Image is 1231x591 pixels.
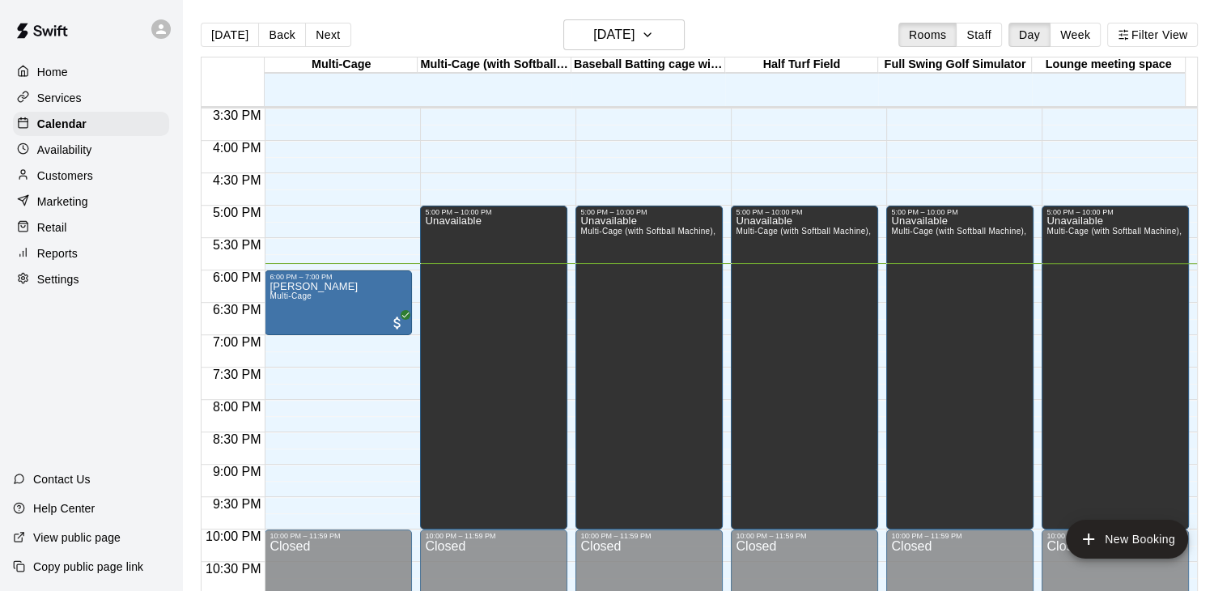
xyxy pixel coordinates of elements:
p: Contact Us [33,471,91,487]
div: 5:00 PM – 10:00 PM [736,208,873,216]
span: 6:00 PM [209,270,265,284]
button: Filter View [1107,23,1198,47]
span: Multi-Cage [270,291,312,300]
span: 10:30 PM [202,562,265,576]
a: Home [13,60,169,84]
span: Multi-Cage (with Softball Machine), Baseball Batting cage with HITRAX, Half Turf Field, Full Swin... [580,227,1107,236]
div: 10:00 PM – 11:59 PM [1046,532,1184,540]
div: 5:00 PM – 10:00 PM: Unavailable [1042,206,1189,529]
p: Reports [37,245,78,261]
a: Retail [13,215,169,240]
p: Availability [37,142,92,158]
p: Customers [37,168,93,184]
button: Back [258,23,306,47]
div: 5:00 PM – 10:00 PM [425,208,562,216]
span: 5:30 PM [209,238,265,252]
p: Services [37,90,82,106]
div: 5:00 PM – 10:00 PM [891,208,1029,216]
span: 8:30 PM [209,432,265,446]
div: Half Turf Field [725,57,879,73]
button: [DATE] [201,23,259,47]
p: Copy public page link [33,559,143,575]
p: Marketing [37,193,88,210]
a: Customers [13,164,169,188]
div: Multi-Cage (with Softball Machine) [418,57,571,73]
button: Rooms [898,23,957,47]
span: 3:30 PM [209,108,265,122]
div: Multi-Cage [265,57,418,73]
button: Staff [956,23,1002,47]
div: 10:00 PM – 11:59 PM [891,532,1029,540]
div: 10:00 PM – 11:59 PM [580,532,718,540]
p: Retail [37,219,67,236]
span: All customers have paid [389,315,405,331]
span: 6:30 PM [209,303,265,317]
div: 10:00 PM – 11:59 PM [425,532,562,540]
div: 5:00 PM – 10:00 PM: Unavailable [731,206,878,529]
span: 10:00 PM [202,529,265,543]
a: Availability [13,138,169,162]
div: 10:00 PM – 11:59 PM [736,532,873,540]
a: Marketing [13,189,169,214]
div: 6:00 PM – 7:00 PM: Jack Dobrowolski [265,270,412,335]
a: Calendar [13,112,169,136]
p: Settings [37,271,79,287]
div: Full Swing Golf Simulator [878,57,1032,73]
p: Help Center [33,500,95,517]
div: Lounge meeting space [1032,57,1186,73]
button: add [1066,520,1188,559]
span: 9:00 PM [209,465,265,478]
div: 5:00 PM – 10:00 PM: Unavailable [575,206,723,529]
button: Week [1050,23,1101,47]
div: 6:00 PM – 7:00 PM [270,273,407,281]
p: Calendar [37,116,87,132]
div: 10:00 PM – 11:59 PM [270,532,407,540]
div: 5:00 PM – 10:00 PM: Unavailable [886,206,1034,529]
div: 5:00 PM – 10:00 PM [1046,208,1184,216]
span: 4:30 PM [209,173,265,187]
p: View public page [33,529,121,546]
button: Day [1008,23,1051,47]
button: Next [305,23,350,47]
span: 5:00 PM [209,206,265,219]
span: 4:00 PM [209,141,265,155]
a: Settings [13,267,169,291]
span: 8:00 PM [209,400,265,414]
h6: [DATE] [593,23,635,46]
a: Services [13,86,169,110]
div: Baseball Batting cage with HITRAX [571,57,725,73]
div: 5:00 PM – 10:00 PM: Unavailable [420,206,567,529]
span: 7:30 PM [209,368,265,381]
button: [DATE] [563,19,685,50]
a: Reports [13,241,169,266]
span: 7:00 PM [209,335,265,349]
span: 9:30 PM [209,497,265,511]
div: 5:00 PM – 10:00 PM [580,208,718,216]
p: Home [37,64,68,80]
